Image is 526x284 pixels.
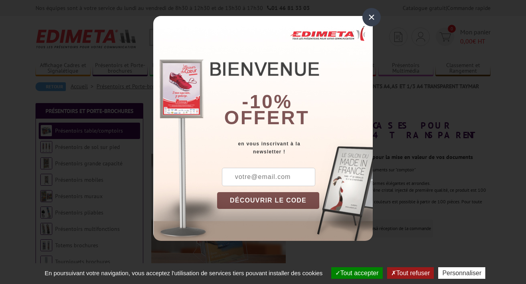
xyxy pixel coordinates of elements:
[387,267,434,279] button: Tout refuser
[217,140,373,156] div: en vous inscrivant à la newsletter !
[224,107,310,128] font: offert
[222,168,315,186] input: votre@email.com
[438,267,485,279] button: Personnaliser (fenêtre modale)
[242,91,292,112] b: -10%
[362,8,381,26] div: ×
[331,267,383,279] button: Tout accepter
[41,270,327,276] span: En poursuivant votre navigation, vous acceptez l'utilisation de services tiers pouvant installer ...
[217,192,319,209] button: DÉCOUVRIR LE CODE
